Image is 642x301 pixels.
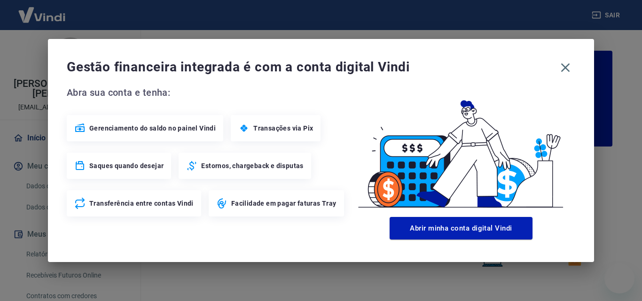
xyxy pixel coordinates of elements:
span: Facilidade em pagar faturas Tray [231,199,337,208]
span: Saques quando desejar [89,161,164,170]
span: Gestão financeira integrada é com a conta digital Vindi [67,58,556,77]
span: Gerenciamento do saldo no painel Vindi [89,123,216,133]
iframe: Botão para abrir a janela de mensagens [604,263,634,293]
span: Estornos, chargeback e disputas [201,161,303,170]
img: Good Billing [347,85,575,213]
span: Abra sua conta e tenha: [67,85,347,100]
span: Transferência entre contas Vindi [89,199,194,208]
span: Transações via Pix [253,123,313,133]
button: Abrir minha conta digital Vindi [390,217,532,239]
